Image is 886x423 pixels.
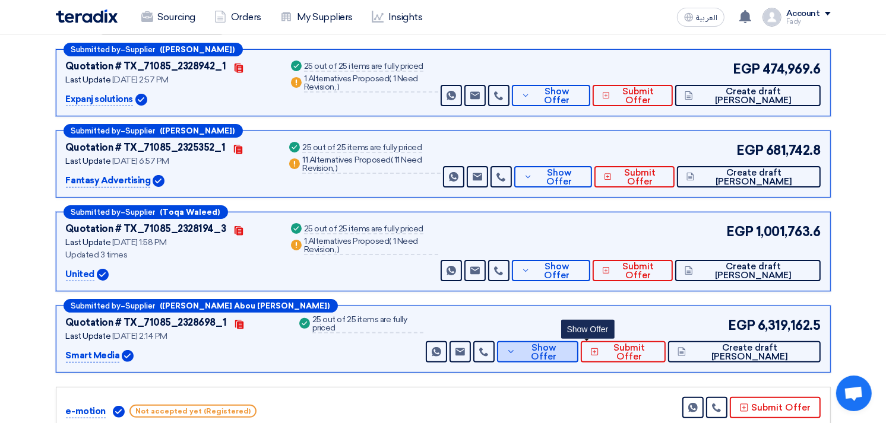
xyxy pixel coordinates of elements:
[97,269,109,281] img: Verified Account
[337,82,340,92] span: )
[160,302,330,310] b: ([PERSON_NAME] Abou [PERSON_NAME])
[64,205,228,219] div: –
[66,59,226,74] div: Quotation # TX_71085_2328942_1
[66,156,111,166] span: Last Update
[613,262,663,280] span: Submit Offer
[271,4,362,30] a: My Suppliers
[312,316,423,333] div: 25 out of 25 items are fully priced
[697,168,811,186] span: Create draft [PERSON_NAME]
[66,174,151,188] p: Fantasy Advertising
[153,175,164,187] img: Verified Account
[561,320,615,339] div: Show Offer
[736,141,764,160] span: EGP
[160,127,235,135] b: ([PERSON_NAME])
[64,299,338,313] div: –
[304,225,423,234] div: 25 out of 25 items are fully priced
[362,4,432,30] a: Insights
[56,9,118,23] img: Teradix logo
[112,331,167,341] span: [DATE] 2:14 PM
[762,8,781,27] img: profile_test.png
[71,302,121,310] span: Submitted by
[160,46,235,53] b: ([PERSON_NAME])
[71,46,121,53] span: Submitted by
[733,59,760,79] span: EGP
[64,124,243,138] div: –
[66,93,133,107] p: Expanj solutions
[126,127,156,135] span: Supplier
[758,316,821,335] span: 6,319,162.5
[71,208,121,216] span: Submitted by
[512,260,590,281] button: Show Offer
[615,168,664,186] span: Submit Offer
[677,8,724,27] button: العربية
[302,155,422,173] span: 11 Need Revision,
[512,85,590,106] button: Show Offer
[337,244,340,255] span: )
[66,75,111,85] span: Last Update
[129,405,257,418] span: Not accepted yet (Registered)
[113,406,125,418] img: Verified Account
[304,236,418,255] span: 1 Need Revision,
[336,163,338,173] span: )
[64,43,243,56] div: –
[762,59,821,79] span: 474,969.6
[66,331,111,341] span: Last Update
[135,94,147,106] img: Verified Account
[836,376,872,411] a: Open chat
[497,341,579,362] button: Show Offer
[730,397,821,418] button: Submit Offer
[594,166,675,187] button: Submit Offer
[126,208,156,216] span: Supplier
[66,249,274,261] div: Updated 3 times
[66,222,226,236] div: Quotation # TX_71085_2328194_3
[391,155,393,165] span: (
[112,75,169,85] span: [DATE] 2:57 PM
[390,236,392,246] span: (
[302,144,422,153] div: 25 out of 25 items are fully priced
[66,349,120,363] p: Smart Media
[533,262,581,280] span: Show Offer
[304,62,423,72] div: 25 out of 25 items are fully priced
[112,156,169,166] span: [DATE] 6:57 PM
[66,237,111,247] span: Last Update
[126,46,156,53] span: Supplier
[677,166,821,187] button: Create draft [PERSON_NAME]
[66,405,106,419] p: e-motion
[304,75,438,93] div: 1 Alternatives Proposed
[66,268,94,282] p: United
[766,141,821,160] span: 681,742.8
[132,4,205,30] a: Sourcing
[602,344,656,361] span: Submit Offer
[675,85,820,106] button: Create draft [PERSON_NAME]
[126,302,156,310] span: Supplier
[696,262,811,280] span: Create draft [PERSON_NAME]
[302,156,441,174] div: 11 Alternatives Proposed
[786,9,820,19] div: Account
[786,18,831,25] div: Fady
[112,237,167,247] span: [DATE] 1:58 PM
[304,74,418,92] span: 1 Need Revision,
[613,87,663,105] span: Submit Offer
[696,87,811,105] span: Create draft [PERSON_NAME]
[593,85,673,106] button: Submit Offer
[390,74,392,84] span: (
[514,166,592,187] button: Show Offer
[581,341,665,362] button: Submit Offer
[668,341,821,362] button: Create draft [PERSON_NAME]
[756,222,821,241] span: 1,001,763.6
[533,87,581,105] span: Show Offer
[122,350,134,362] img: Verified Account
[675,260,820,281] button: Create draft [PERSON_NAME]
[593,260,673,281] button: Submit Offer
[205,4,271,30] a: Orders
[66,316,227,330] div: Quotation # TX_71085_2328698_1
[304,237,438,255] div: 1 Alternatives Proposed
[160,208,220,216] b: (Toqa Waleed)
[518,344,569,361] span: Show Offer
[71,127,121,135] span: Submitted by
[728,316,755,335] span: EGP
[536,168,583,186] span: Show Offer
[696,14,717,22] span: العربية
[689,344,811,361] span: Create draft [PERSON_NAME]
[726,222,754,241] span: EGP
